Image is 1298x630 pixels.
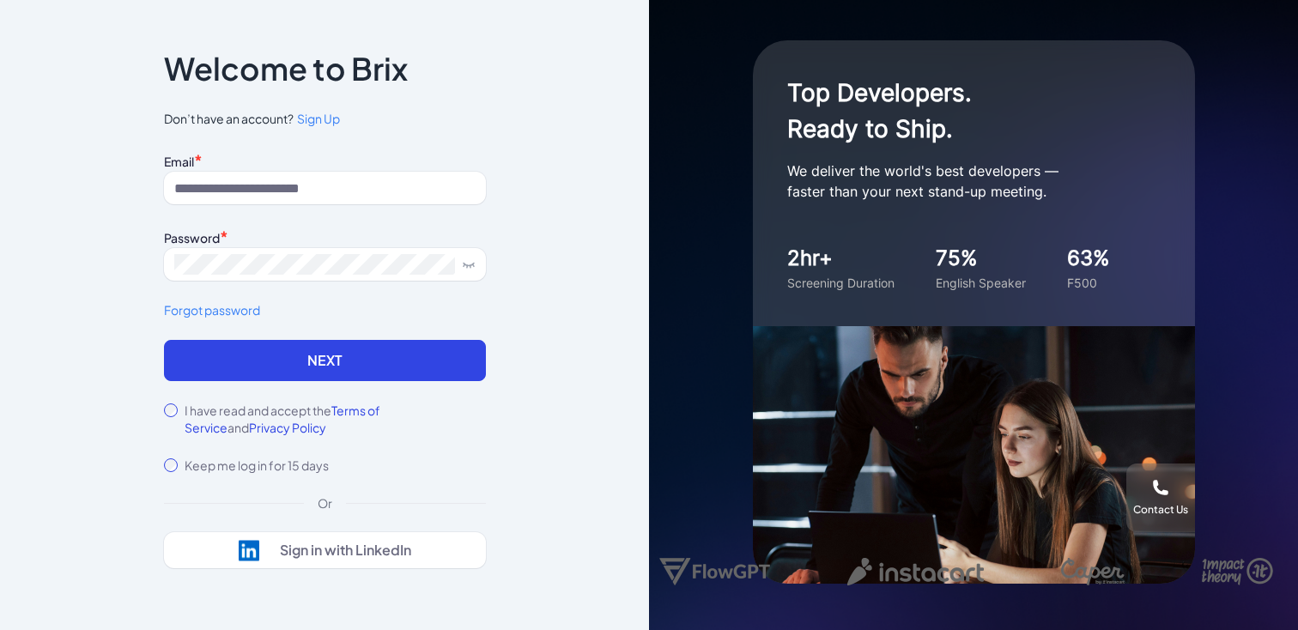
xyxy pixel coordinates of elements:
div: English Speaker [936,274,1026,292]
span: Don’t have an account? [164,110,486,128]
div: Or [304,494,346,512]
button: Sign in with LinkedIn [164,532,486,568]
p: Welcome to Brix [164,55,408,82]
h1: Top Developers. Ready to Ship. [787,75,1131,147]
div: Sign in with LinkedIn [280,542,411,559]
button: Contact Us [1126,463,1195,532]
label: I have read and accept the and [185,402,486,436]
label: Email [164,154,194,169]
div: Screening Duration [787,274,895,292]
a: Sign Up [294,110,340,128]
span: Privacy Policy [249,420,326,435]
a: Forgot password [164,301,486,319]
p: We deliver the world's best developers — faster than your next stand-up meeting. [787,161,1131,202]
span: Sign Up [297,111,340,126]
label: Password [164,230,220,245]
div: 2hr+ [787,243,895,274]
div: F500 [1067,274,1110,292]
div: Contact Us [1133,503,1188,517]
label: Keep me log in for 15 days [185,457,329,474]
div: 63% [1067,243,1110,274]
button: Next [164,340,486,381]
div: 75% [936,243,1026,274]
